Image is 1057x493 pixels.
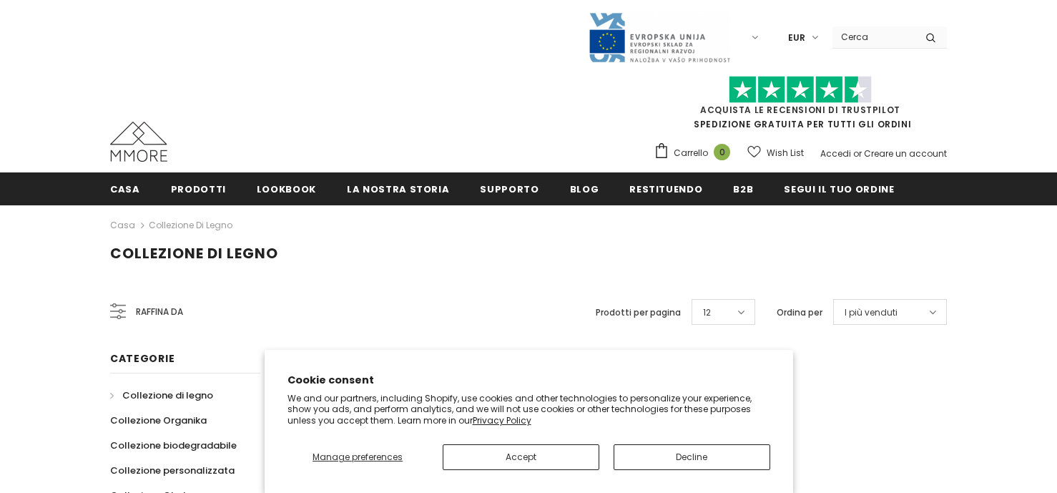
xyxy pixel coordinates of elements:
a: Segui il tuo ordine [784,172,894,205]
button: Decline [614,444,770,470]
input: Search Site [832,26,915,47]
span: or [853,147,862,160]
a: Casa [110,217,135,234]
a: Creare un account [864,147,947,160]
span: supporto [480,182,539,196]
a: Javni Razpis [588,31,731,43]
button: Accept [443,444,599,470]
span: Casa [110,182,140,196]
img: Casi MMORE [110,122,167,162]
a: Accedi [820,147,851,160]
a: Restituendo [629,172,702,205]
span: Blog [570,182,599,196]
span: Collezione personalizzata [110,464,235,477]
span: Collezione di legno [110,243,278,263]
span: Collezione biodegradabile [110,439,237,452]
a: Privacy Policy [473,414,531,426]
span: SPEDIZIONE GRATUITA PER TUTTI GLI ORDINI [654,82,947,130]
a: Collezione di legno [110,383,213,408]
a: Collezione Organika [110,408,207,433]
a: Collezione di legno [149,219,232,231]
span: 0 [714,144,730,160]
a: Prodotti [171,172,226,205]
a: La nostra storia [347,172,449,205]
span: EUR [788,31,805,45]
span: La nostra storia [347,182,449,196]
span: I più venduti [845,306,898,320]
span: Carrello [674,146,708,160]
a: Lookbook [257,172,316,205]
span: Prodotti [171,182,226,196]
span: Lookbook [257,182,316,196]
a: supporto [480,172,539,205]
span: Segui il tuo ordine [784,182,894,196]
a: Carrello 0 [654,142,737,164]
img: Fidati di Pilot Stars [729,76,872,104]
a: Collezione personalizzata [110,458,235,483]
a: Casa [110,172,140,205]
span: Wish List [767,146,804,160]
img: Javni Razpis [588,11,731,64]
a: Blog [570,172,599,205]
span: B2B [733,182,753,196]
label: Prodotti per pagina [596,306,681,320]
span: Raffina da [136,304,183,320]
label: Ordina per [777,306,822,320]
p: We and our partners, including Shopify, use cookies and other technologies to personalize your ex... [287,393,770,426]
span: Collezione Organika [110,414,207,427]
span: Categorie [110,351,174,366]
h2: Cookie consent [287,373,770,388]
a: Collezione biodegradabile [110,433,237,458]
a: Wish List [747,140,804,165]
span: Manage preferences [313,451,403,463]
span: 12 [703,306,711,320]
span: Restituendo [629,182,702,196]
button: Manage preferences [287,444,428,470]
a: B2B [733,172,753,205]
span: Collezione di legno [122,389,213,402]
a: Acquista le recensioni di TrustPilot [700,104,900,116]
